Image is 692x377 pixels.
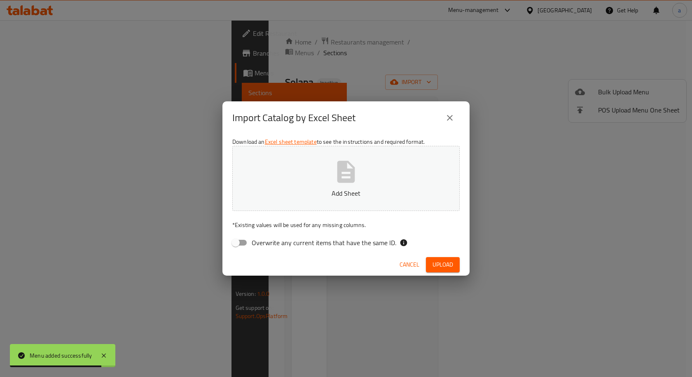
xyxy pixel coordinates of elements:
button: Cancel [396,257,423,272]
p: Add Sheet [245,188,447,198]
svg: If the overwrite option isn't selected, then the items that match an existing ID will be ignored ... [400,239,408,247]
div: Download an to see the instructions and required format. [222,134,470,254]
p: Existing values will be used for any missing columns. [232,221,460,229]
button: close [440,108,460,128]
span: Overwrite any current items that have the same ID. [252,238,396,248]
h2: Import Catalog by Excel Sheet [232,111,355,124]
div: Menu added successfully [30,351,92,360]
span: Upload [432,260,453,270]
a: Excel sheet template [265,136,317,147]
button: Upload [426,257,460,272]
button: Add Sheet [232,146,460,211]
span: Cancel [400,260,419,270]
